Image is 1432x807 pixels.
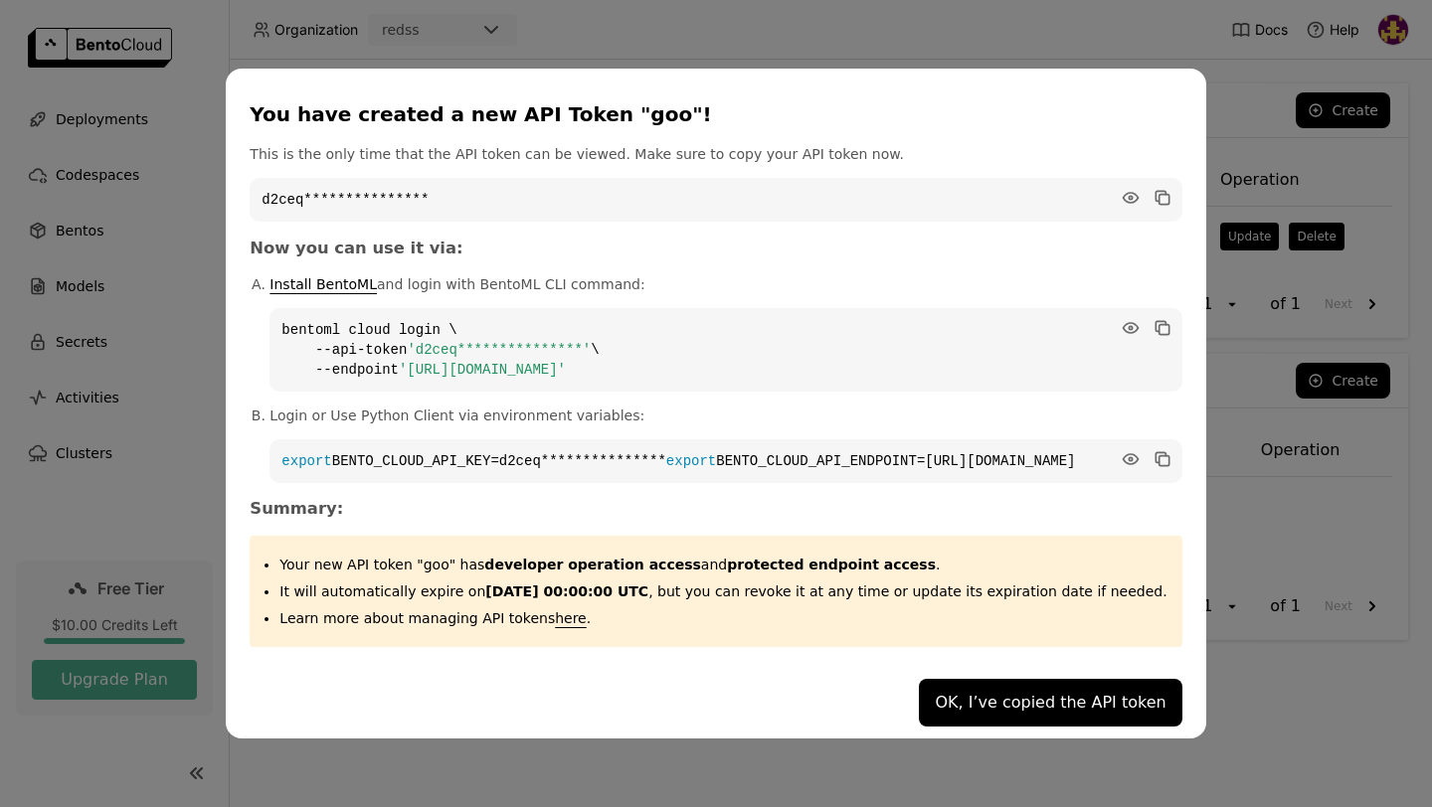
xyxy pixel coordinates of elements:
[269,405,1181,425] p: Login or Use Python Client via environment variables:
[281,453,331,469] span: export
[269,274,1181,294] p: and login with BentoML CLI command:
[279,581,1166,601] p: It will automatically expire on , but you can revoke it at any time or update its expiration date...
[250,499,1181,519] h3: Summary:
[484,557,936,572] span: and
[269,308,1181,392] code: bentoml cloud login \ --api-token \ --endpoint
[269,276,377,292] a: Install BentoML
[250,144,1181,164] p: This is the only time that the API token can be viewed. Make sure to copy your API token now.
[555,610,587,626] a: here
[279,555,1166,574] p: Your new API token "goo" has .
[485,583,648,599] strong: [DATE] 00:00:00 UTC
[666,453,716,469] span: export
[399,362,566,378] span: '[URL][DOMAIN_NAME]'
[919,679,1181,726] button: OK, I’ve copied the API token
[250,239,1181,258] h3: Now you can use it via:
[250,100,1173,128] div: You have created a new API Token "goo"!
[226,69,1205,738] div: dialog
[727,557,936,572] strong: protected endpoint access
[269,439,1181,483] code: BENTO_CLOUD_API_KEY=d2ceq*************** BENTO_CLOUD_API_ENDPOINT=[URL][DOMAIN_NAME]
[279,608,1166,628] p: Learn more about managing API tokens .
[484,557,701,572] strong: developer operation access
